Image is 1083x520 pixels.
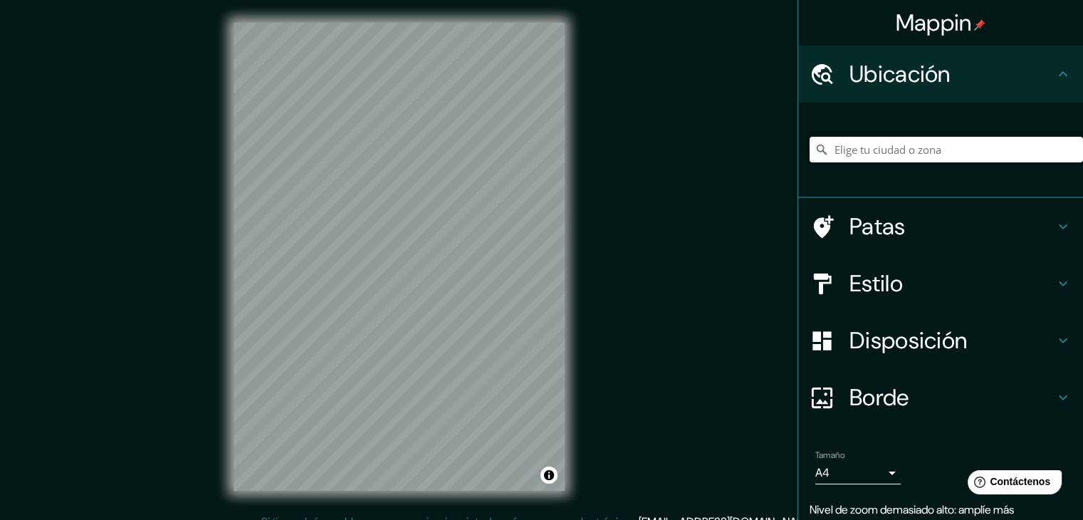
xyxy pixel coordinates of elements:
[815,465,830,480] font: A4
[849,212,906,241] font: Patas
[540,467,558,484] button: Activar o desactivar atribución
[896,8,972,38] font: Mappin
[849,383,909,412] font: Borde
[810,137,1083,162] input: Elige tu ciudad o zona
[798,312,1083,369] div: Disposición
[815,449,844,461] font: Tamaño
[798,46,1083,103] div: Ubicación
[810,502,1014,517] font: Nivel de zoom demasiado alto: amplíe más
[798,369,1083,426] div: Borde
[815,462,901,484] div: A4
[234,23,565,491] canvas: Mapa
[956,464,1067,504] iframe: Lanzador de widgets de ayuda
[849,59,951,89] font: Ubicación
[798,255,1083,312] div: Estilo
[849,269,903,298] font: Estilo
[974,19,985,31] img: pin-icon.png
[798,198,1083,255] div: Patas
[849,326,967,355] font: Disposición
